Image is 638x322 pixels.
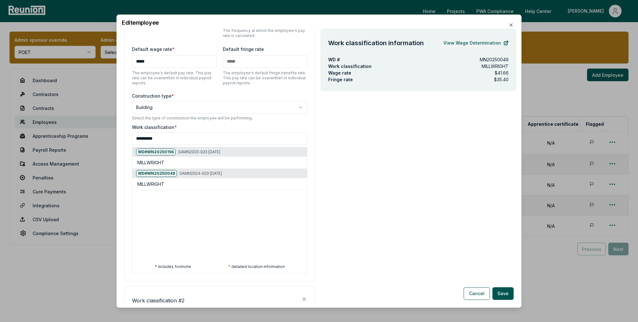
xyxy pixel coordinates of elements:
label: Work classification [132,124,307,130]
h5: SAMN2023-023 [DATE] [136,148,220,155]
div: WD# MN20250049 [136,170,177,177]
h2: Edit employee [122,20,516,25]
p: Fringe rate [328,76,353,82]
p: The frequency at which the employee's pay rate is calculated. [223,28,307,38]
h5: MILLWRIGHT [137,159,164,166]
h5: SAMN2024-033 [DATE] [136,170,222,177]
a: View Wage Determination [443,36,509,49]
p: Wage rate [328,69,351,76]
label: Default fringe rate [223,46,264,52]
div: WD# MN20250156 [136,148,176,155]
button: Cancel [464,287,490,300]
p: $41.66 [495,69,509,76]
label: Default wage rate [132,46,175,52]
p: Work classification [328,63,472,69]
h4: Work classification information [328,38,424,47]
p: MILLWRIGHT [482,63,509,69]
p: The employee's default fringe benefits rate. This pay rate can be overwritten in individual payro... [223,70,307,85]
p: includes footnote [155,264,191,271]
p: The employee's default pay rate. This pay rate can be overwritten in individual payroll reports. [132,70,216,85]
p: MN20250049 [480,56,509,63]
p: detailed location information [228,264,285,271]
p: $35.40 [494,76,509,82]
p: WD # [328,56,340,63]
button: Save [492,287,514,300]
h5: MILLWRIGHT [137,181,164,187]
